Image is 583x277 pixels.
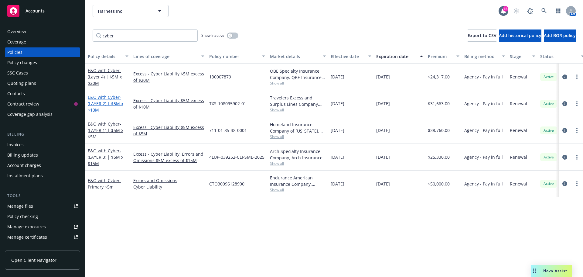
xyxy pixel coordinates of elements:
[543,268,567,273] span: Nova Assist
[5,140,80,150] a: Invoices
[7,201,33,211] div: Manage files
[552,5,564,17] a: Switch app
[331,100,344,107] span: [DATE]
[376,181,390,187] span: [DATE]
[376,53,416,60] div: Expiration date
[376,74,390,80] span: [DATE]
[464,53,498,60] div: Billing method
[7,37,26,47] div: Coverage
[201,33,224,38] span: Show inactive
[573,73,581,81] a: more
[209,154,264,160] span: 4LUP-039252-CEPSME-2025
[543,181,555,186] span: Active
[5,27,80,36] a: Overview
[133,177,204,184] a: Errors and Omissions
[464,100,503,107] span: Agency - Pay in full
[7,212,38,221] div: Policy checking
[538,5,550,17] a: Search
[331,74,344,80] span: [DATE]
[376,127,390,133] span: [DATE]
[270,68,326,81] div: QBE Specialty Insurance Company, QBE Insurance Group
[133,184,204,190] a: Cyber Liability
[7,140,24,150] div: Invoices
[133,97,204,110] a: Excess - Cyber Liability $5M excess of $10M
[328,49,374,64] button: Effective date
[88,68,122,86] a: E&O with Cyber
[544,33,576,38] span: Add BOR policy
[331,154,344,160] span: [DATE]
[561,127,568,134] a: circleInformation
[374,49,425,64] button: Expiration date
[5,232,80,242] a: Manage certificates
[270,81,326,86] span: Show all
[543,128,555,133] span: Active
[544,29,576,42] button: Add BOR policy
[131,49,207,64] button: Lines of coverage
[5,89,80,99] a: Contacts
[540,53,577,60] div: Status
[270,148,326,161] div: Arch Specialty Insurance Company, Arch Insurance Company, Coalition Insurance Solutions (MGA)
[428,181,450,187] span: $50,000.00
[98,8,150,14] span: Harness Inc
[428,100,450,107] span: $31,663.00
[425,49,462,64] button: Premium
[5,222,80,232] a: Manage exposures
[499,29,541,42] button: Add historical policy
[5,47,80,57] a: Policies
[209,74,231,80] span: 130007879
[376,100,390,107] span: [DATE]
[7,150,38,160] div: Billing updates
[88,53,122,60] div: Policy details
[88,148,123,166] span: - (LAYER 3) | $5M x $15M
[5,68,80,78] a: SSC Cases
[88,148,123,166] a: E&O with Cyber
[7,243,38,252] div: Manage claims
[543,154,555,160] span: Active
[207,49,268,64] button: Policy number
[7,109,53,119] div: Coverage gap analysis
[5,99,80,109] a: Contract review
[464,74,503,80] span: Agency - Pay in full
[270,53,319,60] div: Market details
[85,49,131,64] button: Policy details
[7,47,22,57] div: Policies
[468,29,496,42] button: Export to CSV
[88,94,123,113] span: - (LAYER 2) | $5M x $10M
[270,121,326,134] div: Homeland Insurance Company of [US_STATE], Intact Insurance
[5,150,80,160] a: Billing updates
[88,94,123,113] a: E&O with Cyber
[7,99,39,109] div: Contract review
[543,101,555,106] span: Active
[464,181,503,187] span: Agency - Pay in full
[7,232,47,242] div: Manage certificates
[524,5,536,17] a: Report a Bug
[573,100,581,107] a: more
[510,5,522,17] a: Start snowing
[5,37,80,47] a: Coverage
[561,73,568,81] a: circleInformation
[510,74,527,80] span: Renewal
[464,154,503,160] span: Agency - Pay in full
[7,58,37,68] div: Policy changes
[5,78,80,88] a: Quoting plans
[7,161,41,170] div: Account charges
[11,257,56,263] span: Open Client Navigator
[93,29,198,42] input: Filter by keyword...
[7,89,25,99] div: Contacts
[5,109,80,119] a: Coverage gap analysis
[5,2,80,19] a: Accounts
[331,127,344,133] span: [DATE]
[468,33,496,38] span: Export to CSV
[331,53,365,60] div: Effective date
[543,74,555,80] span: Active
[88,121,123,140] a: E&O with Cyber
[93,5,169,17] button: Harness Inc
[464,127,503,133] span: Agency - Pay in full
[510,100,527,107] span: Renewal
[5,131,80,137] div: Billing
[133,151,204,164] a: Excess - Cyber Liability, Errors and Omissions $5M excess of $15M
[270,161,326,166] span: Show all
[5,58,80,68] a: Policy changes
[331,181,344,187] span: [DATE]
